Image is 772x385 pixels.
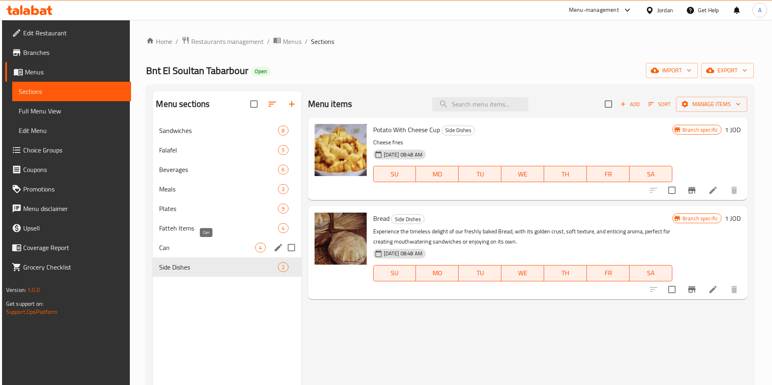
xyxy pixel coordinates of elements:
span: Side Dishes [159,262,278,272]
a: Home [146,37,172,46]
span: Bnt El Soultan Tabarbour [146,61,248,80]
button: SU [373,265,416,281]
button: FR [587,166,630,182]
span: Coupons [23,165,125,174]
button: Branch-specific-item [682,280,702,299]
span: Bread [373,212,389,224]
div: Side Dishes2 [153,257,301,277]
span: Menus [25,67,125,77]
span: Manage items [682,99,741,109]
span: 8 [278,127,288,135]
div: items [278,165,288,174]
a: Menus [5,62,131,82]
h6: 1 JOD [725,124,741,135]
a: Edit menu item [708,285,718,294]
button: edit [272,241,284,254]
div: items [255,243,265,252]
h6: 1 JOD [725,213,741,224]
div: Open [252,67,270,76]
button: MO [416,265,459,281]
span: export [708,65,747,76]
span: Edit Menu [19,126,125,135]
span: MO [419,168,455,180]
a: Choice Groups [5,140,131,160]
div: Side Dishes [391,214,424,224]
span: 2 [278,263,288,271]
a: Grocery Checklist [5,257,131,277]
button: TU [459,265,501,281]
span: Get support on: [6,298,44,309]
a: Upsell [5,218,131,238]
a: Restaurants management [182,36,264,47]
div: items [278,223,288,233]
div: Sandwiches8 [153,121,301,140]
span: FR [590,267,626,279]
span: Select all sections [245,96,262,113]
a: Edit Menu [12,121,131,140]
button: Add [617,98,643,111]
button: TH [544,265,587,281]
span: SU [377,267,413,279]
span: Potato With Cheese Cup [373,124,440,136]
button: FR [587,265,630,281]
a: Sections [12,82,131,101]
span: SU [377,168,413,180]
button: import [646,63,698,78]
span: [DATE] 08:48 AM [381,250,426,257]
a: Branches [5,43,131,62]
span: Select section [600,96,617,113]
span: 4 [256,244,265,252]
a: Full Menu View [12,101,131,121]
span: FR [590,168,626,180]
span: A [758,6,761,15]
div: items [278,184,288,194]
span: Full Menu View [19,106,125,116]
li: / [175,37,178,46]
span: Coverage Report [23,243,125,252]
span: Choice Groups [23,145,125,155]
span: Branch specific [679,215,721,222]
a: Edit menu item [708,185,718,195]
span: Side Dishes [442,126,475,135]
span: Sort sections [262,94,282,114]
nav: Menu sections [153,117,301,280]
span: Sort [648,100,671,109]
span: Sections [19,87,125,96]
button: export [701,63,754,78]
span: Plates [159,204,278,213]
span: TH [547,267,584,279]
span: Falafel [159,145,278,155]
div: items [278,262,288,272]
span: 5 [278,146,288,154]
span: WE [505,267,541,279]
div: Falafel5 [153,140,301,160]
span: Select to update [663,182,680,199]
button: MO [416,166,459,182]
h2: Menu items [308,98,352,110]
span: Sandwiches [159,126,278,135]
button: TH [544,166,587,182]
button: Branch-specific-item [682,181,702,200]
button: WE [501,166,544,182]
button: WE [501,265,544,281]
span: Promotions [23,184,125,194]
button: delete [724,280,744,299]
div: Fatteh Items4 [153,218,301,238]
span: 4 [278,224,288,232]
span: Meals [159,184,278,194]
a: Edit Restaurant [5,23,131,43]
button: delete [724,181,744,200]
div: Menu-management [569,5,619,15]
div: items [278,145,288,155]
span: Menus [283,37,302,46]
button: SA [630,265,672,281]
div: items [278,204,288,213]
span: TH [547,168,584,180]
span: TU [462,168,498,180]
li: / [305,37,308,46]
a: Promotions [5,179,131,199]
span: Open [252,68,270,75]
span: Beverages [159,165,278,174]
